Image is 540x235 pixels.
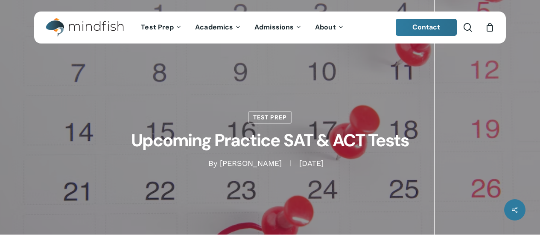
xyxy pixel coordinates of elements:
span: Admissions [254,23,294,32]
span: About [315,23,336,32]
h1: Upcoming Practice SAT & ACT Tests [57,124,484,158]
a: Admissions [248,24,309,31]
header: Main Menu [34,12,506,44]
span: Test Prep [141,23,174,32]
span: Contact [412,23,441,32]
nav: Main Menu [134,12,350,44]
a: Academics [189,24,248,31]
a: About [309,24,351,31]
span: Academics [195,23,233,32]
a: Test Prep [134,24,189,31]
a: [PERSON_NAME] [220,159,282,168]
a: Contact [396,19,457,36]
span: [DATE] [290,160,332,166]
a: Cart [485,23,494,32]
span: By [208,160,217,166]
a: Test Prep [248,111,292,124]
